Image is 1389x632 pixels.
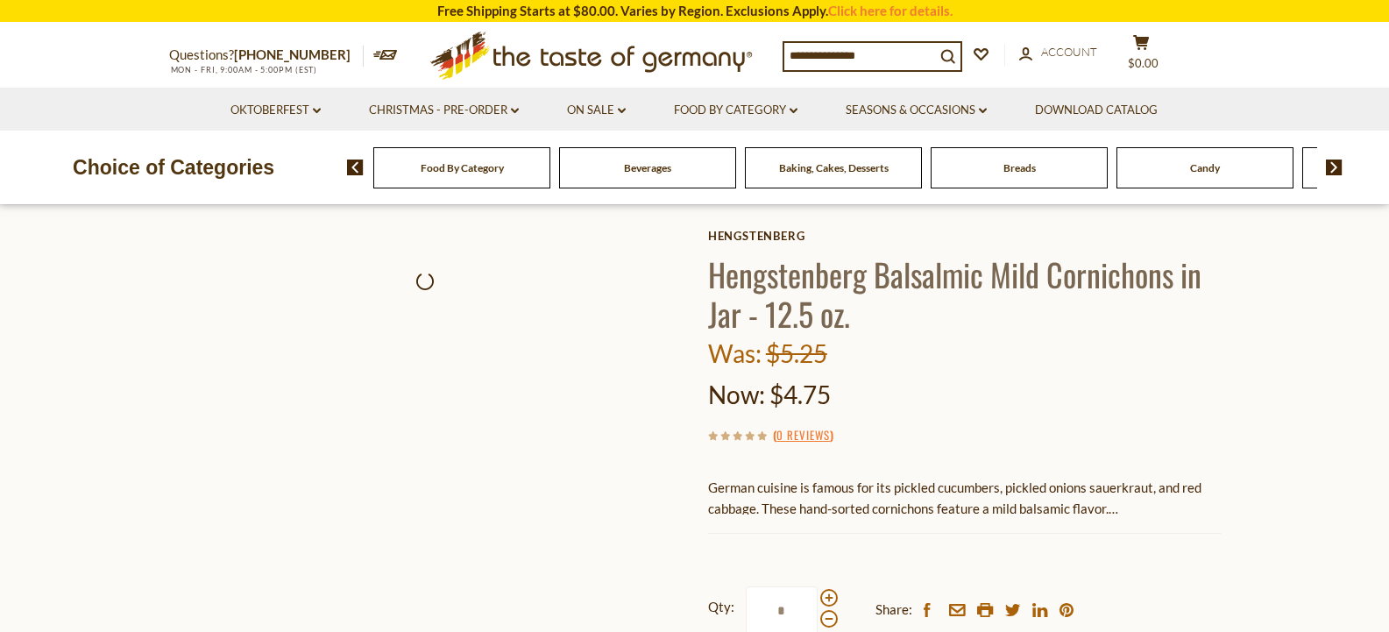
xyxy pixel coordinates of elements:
a: Food By Category [421,161,504,174]
span: Share: [875,599,912,621]
a: Oktoberfest [230,101,321,120]
p: Questions? [169,44,364,67]
a: Account [1019,43,1097,62]
a: Christmas - PRE-ORDER [369,101,519,120]
label: Now: [708,380,765,409]
a: On Sale [567,101,626,120]
a: [PHONE_NUMBER] [234,46,351,62]
span: Account [1041,45,1097,59]
a: Beverages [624,161,671,174]
span: $5.25 [766,338,827,368]
h1: Hengstenberg Balsalmic Mild Cornichons in Jar - 12.5 oz. [708,254,1221,333]
span: ( ) [773,426,833,444]
img: next arrow [1326,160,1343,175]
a: Baking, Cakes, Desserts [779,161,889,174]
a: 0 Reviews [776,426,830,445]
a: Hengstenberg [708,229,1221,243]
label: Was: [708,338,762,368]
a: Click here for details. [828,3,953,18]
span: MON - FRI, 9:00AM - 5:00PM (EST) [169,65,318,75]
a: Breads [1003,161,1036,174]
a: Download Catalog [1035,101,1158,120]
span: $4.75 [769,380,831,409]
p: German cuisine is famous for its pickled cucumbers, pickled onions sauerkraut, and red cabbage. T... [708,477,1221,521]
a: Seasons & Occasions [846,101,987,120]
strong: Qty: [708,596,734,618]
button: $0.00 [1116,34,1168,78]
a: Food By Category [674,101,797,120]
a: Candy [1190,161,1220,174]
img: previous arrow [347,160,364,175]
span: $0.00 [1128,56,1159,70]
